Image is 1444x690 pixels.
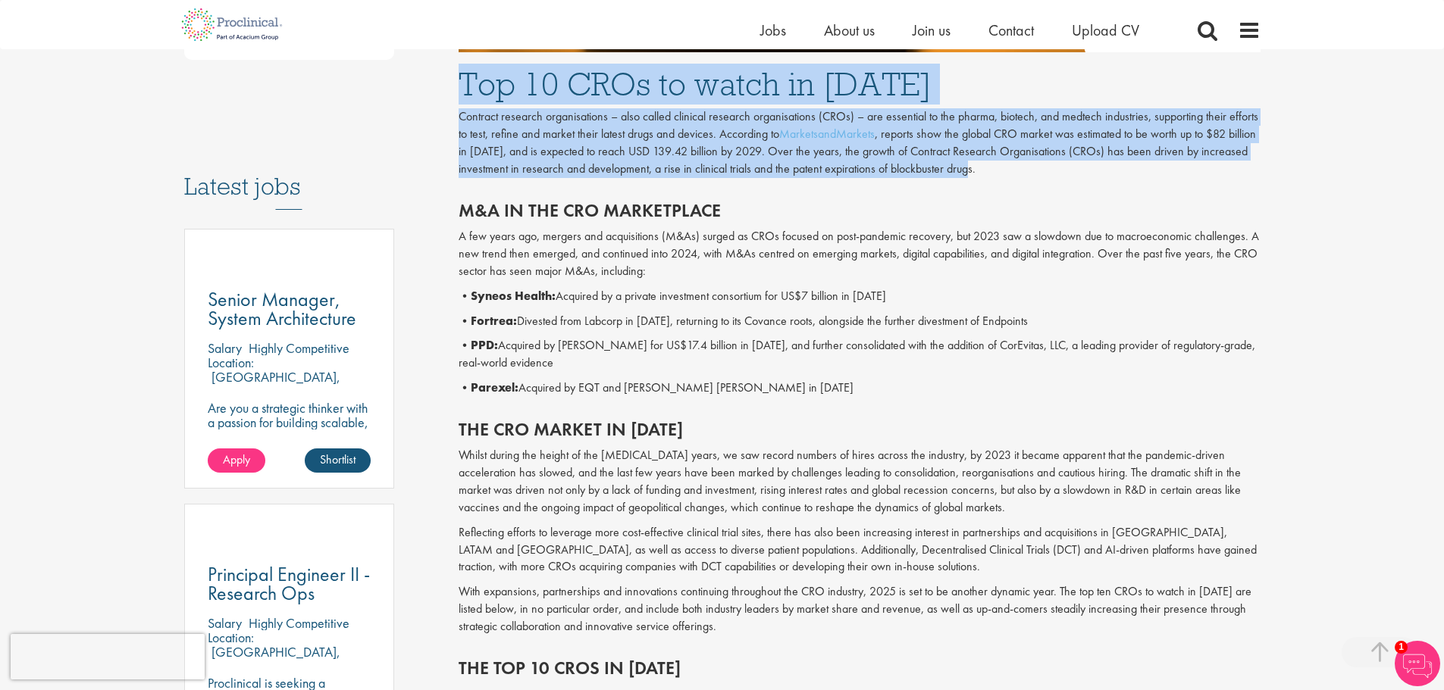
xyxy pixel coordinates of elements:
[459,447,1261,516] p: Whilst during the height of the [MEDICAL_DATA] years, we saw record numbers of hires across the i...
[208,339,242,357] span: Salary
[459,201,1261,220] h2: M&A in the CRO marketplace
[471,379,518,395] b: Parexel:
[1395,641,1408,654] span: 1
[459,379,1261,397] p: • Acquired by EQT and [PERSON_NAME] [PERSON_NAME] in [DATE]
[208,448,265,473] a: Apply
[988,20,1034,40] a: Contact
[208,286,356,331] span: Senior Manager, System Architecture
[208,629,254,646] span: Location:
[459,313,1261,330] p: • Divested from Labcorp in [DATE], returning to its Covance roots, alongside the further divestme...
[459,337,1261,372] p: • Acquired by [PERSON_NAME] for US$17.4 billion in [DATE], and further consolidated with the addi...
[249,339,349,357] p: Highly Competitive
[208,354,254,371] span: Location:
[459,583,1261,635] p: With expansions, partnerships and innovations continuing throughout the CRO industry, 2025 is set...
[208,401,371,444] p: Are you a strategic thinker with a passion for building scalable, modular technology platforms?
[11,634,205,679] iframe: reCAPTCHA
[471,313,517,329] b: Fortrea:
[305,448,371,473] a: Shortlist
[1395,641,1440,686] img: Chatbot
[208,561,370,606] span: Principal Engineer II - Research Ops
[459,108,1261,177] p: Contract research organisations – also called clinical research organisations (CROs) – are essent...
[1072,20,1139,40] a: Upload CV
[471,337,498,353] b: PPD:
[208,368,340,400] p: [GEOGRAPHIC_DATA], [GEOGRAPHIC_DATA]
[184,136,395,210] h3: Latest jobs
[208,565,371,603] a: Principal Engineer II - Research Ops
[913,20,951,40] a: Join us
[459,228,1261,280] p: A few years ago, mergers and acquisitions (M&As) surged as CROs focused on post-pandemic recovery...
[249,614,349,632] p: Highly Competitive
[459,288,1261,305] p: • Acquired by a private investment consortium for US$7 billion in [DATE]
[459,658,1261,678] h2: The top 10 CROs in [DATE]
[824,20,875,40] a: About us
[223,451,250,467] span: Apply
[760,20,786,40] a: Jobs
[459,67,1261,101] h1: Top 10 CROs to watch in [DATE]
[471,288,556,304] b: Syneos Health:
[459,420,1261,439] h2: The CRO market in [DATE]
[459,524,1261,576] p: Reflecting efforts to leverage more cost-effective clinical trial sites, there has also been incr...
[208,290,371,328] a: Senior Manager, System Architecture
[779,126,875,142] a: MarketsandMarkets
[208,614,242,632] span: Salary
[208,643,340,675] p: [GEOGRAPHIC_DATA], [GEOGRAPHIC_DATA]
